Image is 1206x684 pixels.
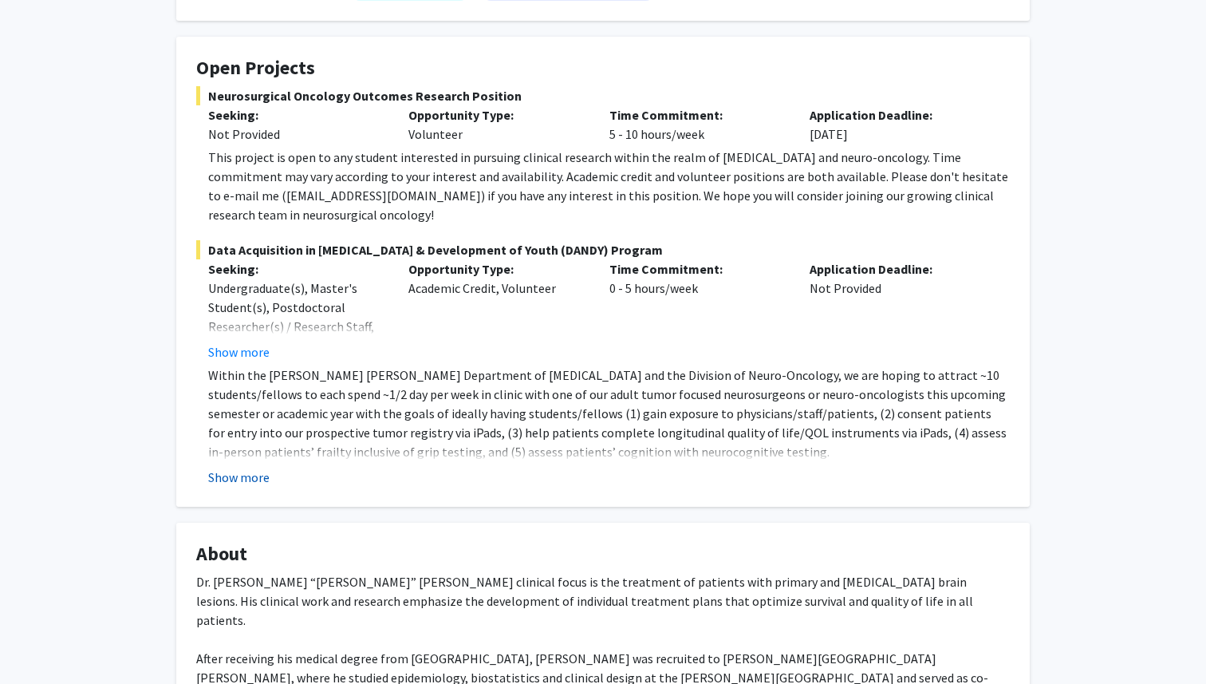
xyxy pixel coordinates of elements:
[396,105,597,144] div: Volunteer
[408,105,585,125] p: Opportunity Type:
[208,279,384,374] div: Undergraduate(s), Master's Student(s), Postdoctoral Researcher(s) / Research Staff, Medical Resid...
[810,259,986,279] p: Application Deadline:
[408,259,585,279] p: Opportunity Type:
[396,259,597,362] div: Academic Credit, Volunteer
[208,259,384,279] p: Seeking:
[597,105,798,144] div: 5 - 10 hours/week
[597,259,798,362] div: 0 - 5 hours/week
[208,468,270,487] button: Show more
[12,612,68,672] iframe: Chat
[609,105,786,125] p: Time Commitment:
[208,342,270,362] button: Show more
[208,366,1010,461] p: Within the [PERSON_NAME] [PERSON_NAME] Department of [MEDICAL_DATA] and the Division of Neuro-Onc...
[196,86,1010,105] span: Neurosurgical Oncology Outcomes Research Position
[208,105,384,125] p: Seeking:
[196,240,1010,259] span: Data Acquisition in [MEDICAL_DATA] & Development of Youth (DANDY) Program
[196,543,1010,566] h4: About
[208,125,384,144] div: Not Provided
[798,105,998,144] div: [DATE]
[196,57,1010,80] h4: Open Projects
[810,105,986,125] p: Application Deadline:
[208,148,1010,224] div: This project is open to any student interested in pursuing clinical research within the realm of ...
[798,259,998,362] div: Not Provided
[609,259,786,279] p: Time Commitment:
